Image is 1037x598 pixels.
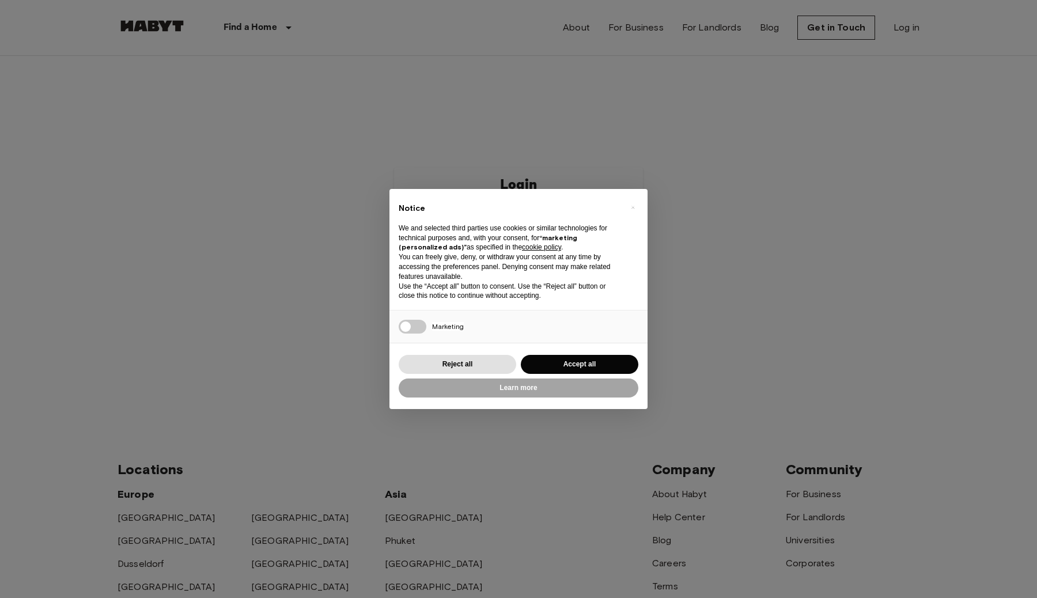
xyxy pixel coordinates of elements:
[623,198,642,217] button: Close this notice
[522,243,561,251] a: cookie policy
[631,200,635,214] span: ×
[399,233,577,252] strong: “marketing (personalized ads)”
[399,252,620,281] p: You can freely give, deny, or withdraw your consent at any time by accessing the preferences pane...
[399,282,620,301] p: Use the “Accept all” button to consent. Use the “Reject all” button or close this notice to conti...
[399,203,620,214] h2: Notice
[432,322,464,331] span: Marketing
[399,355,516,374] button: Reject all
[521,355,638,374] button: Accept all
[399,224,620,252] p: We and selected third parties use cookies or similar technologies for technical purposes and, wit...
[399,379,638,398] button: Learn more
